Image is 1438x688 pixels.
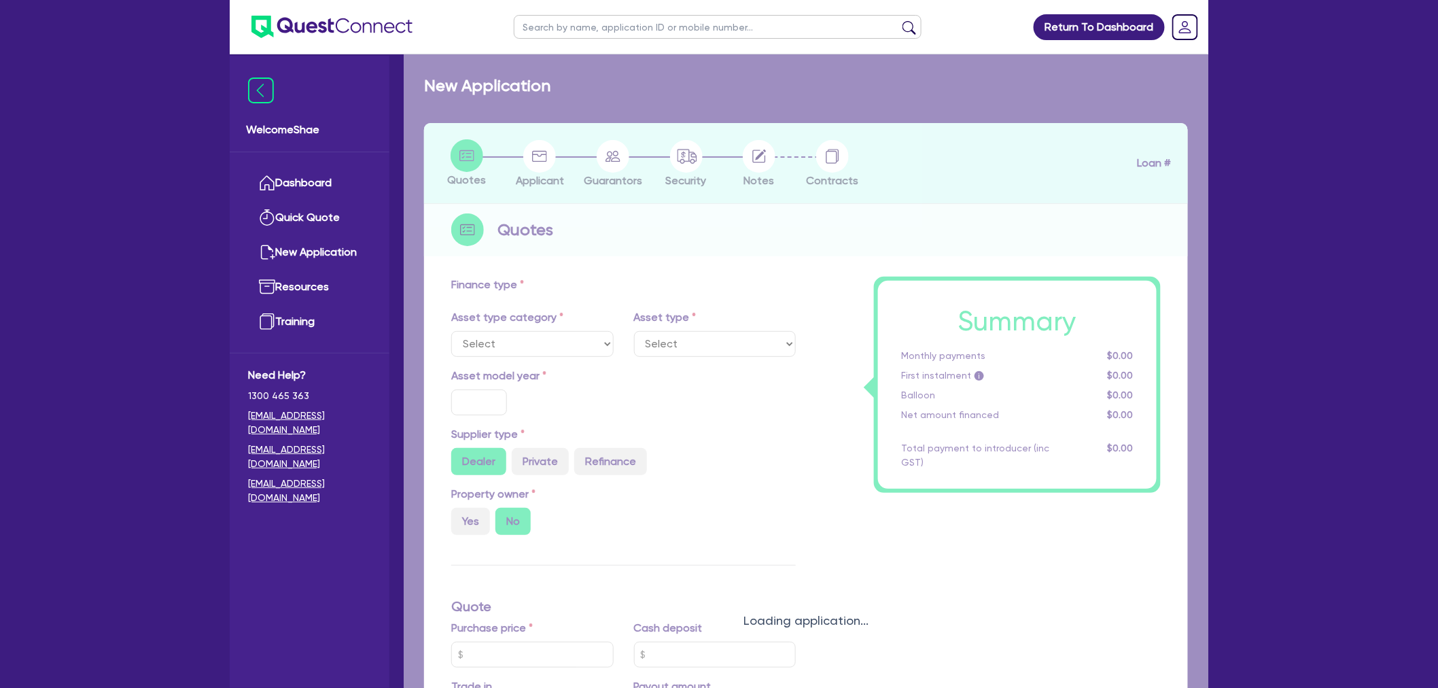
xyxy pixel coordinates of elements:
[259,279,275,295] img: resources
[259,209,275,226] img: quick-quote
[514,15,922,39] input: Search by name, application ID or mobile number...
[404,611,1208,630] div: Loading application...
[248,477,371,505] a: [EMAIL_ADDRESS][DOMAIN_NAME]
[246,122,373,138] span: Welcome Shae
[248,78,274,103] img: icon-menu-close
[248,270,371,305] a: Resources
[248,389,371,403] span: 1300 465 363
[248,201,371,235] a: Quick Quote
[248,367,371,383] span: Need Help?
[248,305,371,339] a: Training
[248,235,371,270] a: New Application
[251,16,413,38] img: quest-connect-logo-blue
[1168,10,1203,45] a: Dropdown toggle
[248,409,371,437] a: [EMAIL_ADDRESS][DOMAIN_NAME]
[248,443,371,471] a: [EMAIL_ADDRESS][DOMAIN_NAME]
[259,244,275,260] img: new-application
[1034,14,1165,40] a: Return To Dashboard
[248,166,371,201] a: Dashboard
[259,313,275,330] img: training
